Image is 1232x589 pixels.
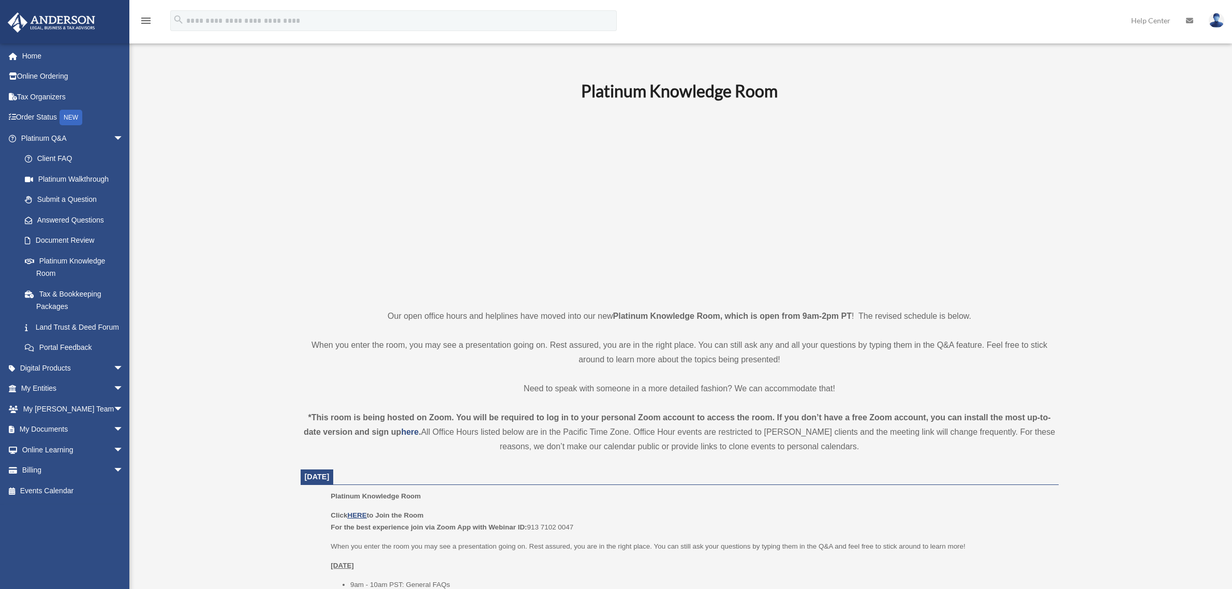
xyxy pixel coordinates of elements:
[613,312,852,320] strong: Platinum Knowledge Room, which is open from 9am-2pm PT
[7,399,139,419] a: My [PERSON_NAME] Teamarrow_drop_down
[7,128,139,149] a: Platinum Q&Aarrow_drop_down
[113,128,134,149] span: arrow_drop_down
[524,115,835,290] iframe: 231110_Toby_KnowledgeRoom
[331,511,423,519] b: Click to Join the Room
[14,210,139,230] a: Answered Questions
[113,460,134,481] span: arrow_drop_down
[301,381,1059,396] p: Need to speak with someone in a more detailed fashion? We can accommodate that!
[301,309,1059,323] p: Our open office hours and helplines have moved into our new ! The revised schedule is below.
[113,439,134,461] span: arrow_drop_down
[5,12,98,33] img: Anderson Advisors Platinum Portal
[331,562,354,569] u: [DATE]
[7,460,139,481] a: Billingarrow_drop_down
[1209,13,1224,28] img: User Pic
[14,149,139,169] a: Client FAQ
[14,230,139,251] a: Document Review
[14,169,139,189] a: Platinum Walkthrough
[14,284,139,317] a: Tax & Bookkeeping Packages
[331,492,421,500] span: Platinum Knowledge Room
[173,14,184,25] i: search
[14,189,139,210] a: Submit a Question
[304,413,1051,436] strong: *This room is being hosted on Zoom. You will be required to log in to your personal Zoom account ...
[301,410,1059,454] div: All Office Hours listed below are in the Pacific Time Zone. Office Hour events are restricted to ...
[7,66,139,87] a: Online Ordering
[140,18,152,27] a: menu
[7,439,139,460] a: Online Learningarrow_drop_down
[113,378,134,400] span: arrow_drop_down
[7,358,139,378] a: Digital Productsarrow_drop_down
[331,540,1051,553] p: When you enter the room you may see a presentation going on. Rest assured, you are in the right p...
[331,523,527,531] b: For the best experience join via Zoom App with Webinar ID:
[7,46,139,66] a: Home
[401,428,419,436] a: here
[14,317,139,337] a: Land Trust & Deed Forum
[113,419,134,440] span: arrow_drop_down
[7,86,139,107] a: Tax Organizers
[7,419,139,440] a: My Documentsarrow_drop_down
[60,110,82,125] div: NEW
[7,107,139,128] a: Order StatusNEW
[7,378,139,399] a: My Entitiesarrow_drop_down
[14,251,134,284] a: Platinum Knowledge Room
[14,337,139,358] a: Portal Feedback
[331,509,1051,534] p: 913 7102 0047
[7,480,139,501] a: Events Calendar
[113,358,134,379] span: arrow_drop_down
[581,81,778,101] b: Platinum Knowledge Room
[113,399,134,420] span: arrow_drop_down
[301,338,1059,367] p: When you enter the room, you may see a presentation going on. Rest assured, you are in the right ...
[419,428,421,436] strong: .
[347,511,366,519] a: HERE
[140,14,152,27] i: menu
[305,473,330,481] span: [DATE]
